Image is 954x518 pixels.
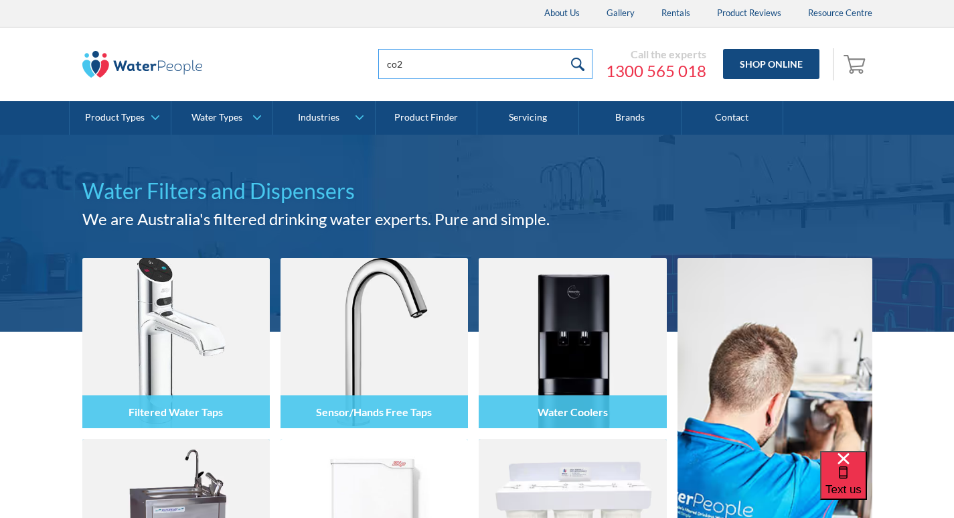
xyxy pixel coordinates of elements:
h4: Filtered Water Taps [129,405,223,418]
img: Water Coolers [479,258,666,428]
h4: Sensor/Hands Free Taps [316,405,432,418]
img: Sensor/Hands Free Taps [281,258,468,428]
a: Brands [579,101,681,135]
a: Product Types [70,101,171,135]
a: Industries [273,101,374,135]
h4: Water Coolers [538,405,608,418]
div: Call the experts [606,48,706,61]
iframe: podium webchat widget bubble [820,451,954,518]
img: shopping cart [844,53,869,74]
a: Open empty cart [840,48,872,80]
input: Search products [378,49,592,79]
a: Water Types [171,101,272,135]
a: Contact [682,101,783,135]
div: Industries [298,112,339,123]
img: Filtered Water Taps [82,258,270,428]
a: Shop Online [723,49,819,79]
img: The Water People [82,51,203,78]
a: Servicing [477,101,579,135]
div: Water Types [191,112,242,123]
a: Product Finder [376,101,477,135]
div: Product Types [85,112,145,123]
a: 1300 565 018 [606,61,706,81]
